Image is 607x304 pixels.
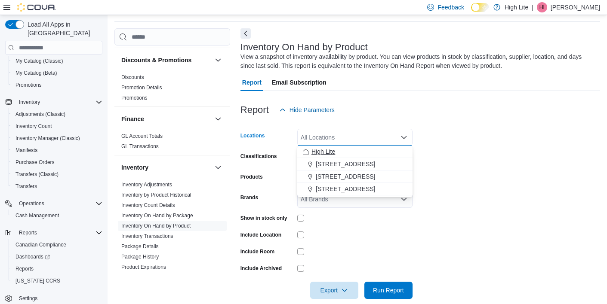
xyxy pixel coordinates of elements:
span: Transfers (Classic) [12,169,102,179]
button: My Catalog (Beta) [9,67,106,79]
button: Transfers (Classic) [9,168,106,180]
label: Include Room [240,248,274,255]
a: Promotions [121,95,148,101]
span: Inventory Count [15,123,52,130]
span: Purchase Orders [15,159,55,166]
span: Email Subscription [272,74,327,91]
a: Reports [12,264,37,274]
p: | [532,2,533,12]
div: Discounts & Promotions [114,72,230,106]
button: [STREET_ADDRESS] [297,183,413,195]
a: Inventory Count [12,121,55,131]
label: Brands [240,194,258,201]
span: Promotions [12,80,102,90]
a: [US_STATE] CCRS [12,276,64,286]
span: Adjustments (Classic) [12,109,102,119]
span: Inventory [19,99,40,106]
a: Inventory Adjustments [121,182,172,188]
button: Reports [15,228,40,238]
span: [STREET_ADDRESS] [316,185,375,193]
button: Transfers [9,180,106,192]
span: [STREET_ADDRESS] [316,172,375,181]
img: Cova [17,3,56,12]
button: Inventory [121,163,211,172]
button: Reports [2,227,106,239]
a: Canadian Compliance [12,240,70,250]
div: Choose from the following options [297,146,413,195]
input: Dark Mode [471,3,489,12]
span: Reports [19,229,37,236]
button: Manifests [9,144,106,156]
span: HI [539,2,545,12]
button: Canadian Compliance [9,239,106,251]
button: Reports [9,263,106,275]
span: Transfers [15,183,37,190]
span: Dashboards [15,253,50,260]
span: Operations [19,200,44,207]
a: Package Details [121,243,159,249]
label: Show in stock only [240,215,287,222]
button: Run Report [364,282,413,299]
a: Discounts [121,74,144,80]
span: [STREET_ADDRESS] [316,160,375,168]
span: Hide Parameters [290,106,335,114]
div: Hicham Ibari [537,2,547,12]
button: High Lite [297,146,413,158]
a: Dashboards [12,252,53,262]
div: Finance [114,131,230,155]
a: GL Account Totals [121,133,163,139]
span: Manifests [15,147,37,154]
span: Washington CCRS [12,276,102,286]
span: Operations [15,198,102,209]
div: View a snapshot of inventory availability by product. You can view products in stock by classific... [240,52,596,70]
a: Package History [121,254,159,260]
button: Finance [213,114,223,124]
span: Inventory [15,97,102,107]
a: Purchase Orders [12,157,58,167]
span: Settings [15,293,102,304]
button: My Catalog (Classic) [9,55,106,67]
a: Dashboards [9,251,106,263]
button: Inventory Manager (Classic) [9,132,106,144]
a: GL Transactions [121,143,159,149]
button: Inventory [213,162,223,173]
button: Inventory [15,97,43,107]
p: High Lite [505,2,528,12]
label: Include Archived [240,265,282,272]
span: Reports [12,264,102,274]
h3: Inventory On Hand by Product [240,42,368,52]
button: Open list of options [401,196,407,203]
button: [STREET_ADDRESS] [297,158,413,170]
button: Close list of options [401,134,407,141]
a: My Catalog (Classic) [12,56,67,66]
span: [US_STATE] CCRS [15,277,60,284]
button: [US_STATE] CCRS [9,275,106,287]
span: Inventory Manager (Classic) [12,133,102,143]
span: My Catalog (Beta) [15,70,57,76]
span: Reports [15,265,34,272]
a: Inventory Manager (Classic) [12,133,83,143]
span: Report [242,74,262,91]
span: High Lite [311,147,335,156]
button: Hide Parameters [276,101,338,119]
a: Transfers (Classic) [12,169,62,179]
label: Include Location [240,231,281,238]
button: Purchase Orders [9,156,106,168]
span: Cash Management [12,210,102,221]
span: Inventory Count [12,121,102,131]
span: Manifests [12,145,102,155]
button: Operations [15,198,48,209]
a: Inventory On Hand by Product [121,223,191,229]
span: My Catalog (Classic) [15,58,63,64]
span: Transfers [12,181,102,192]
label: Products [240,173,263,180]
span: Inventory Manager (Classic) [15,135,80,142]
span: Canadian Compliance [12,240,102,250]
button: Inventory [2,96,106,108]
h3: Discounts & Promotions [121,56,191,64]
span: Run Report [373,286,404,295]
span: Promotions [15,82,42,88]
button: Inventory Count [9,120,106,132]
button: [STREET_ADDRESS] [297,170,413,183]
